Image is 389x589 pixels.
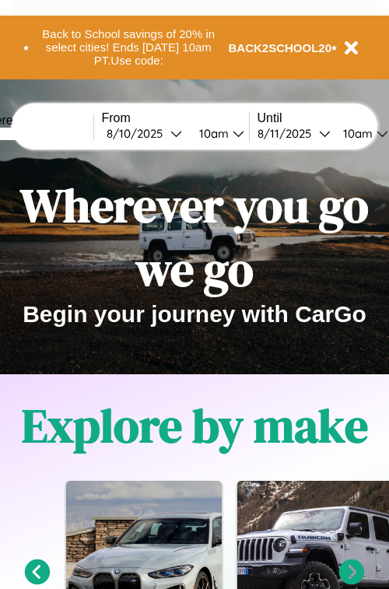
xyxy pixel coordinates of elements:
div: 8 / 11 / 2025 [258,126,319,141]
h1: Explore by make [22,394,368,458]
button: 10am [187,125,249,142]
button: 8/10/2025 [102,125,187,142]
div: 10am [191,126,233,141]
button: Back to School savings of 20% in select cities! Ends [DATE] 10am PT.Use code: [29,23,229,72]
b: BACK2SCHOOL20 [229,41,332,54]
div: 10am [335,126,377,141]
label: From [102,111,249,125]
div: 8 / 10 / 2025 [107,126,170,141]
